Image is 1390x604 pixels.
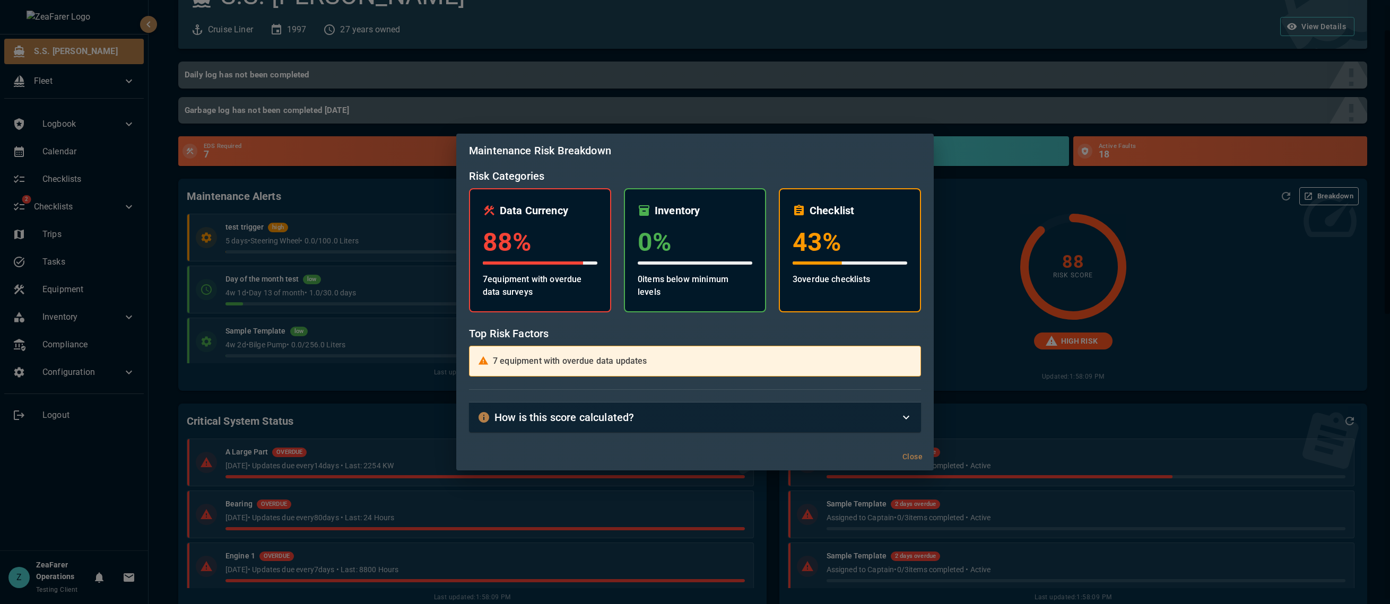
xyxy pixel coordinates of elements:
p: 7 equipment with overdue data surveys [483,273,597,299]
h6: Risk Categories [469,168,921,185]
p: 3 overdue checklists [793,273,907,286]
h6: Inventory [655,202,700,219]
p: 0 items below minimum levels [638,273,752,299]
h6: Top Risk Factors [469,325,921,342]
div: How is this score calculated? [469,402,921,432]
p: 7 equipment with overdue data updates [493,355,647,367]
h6: Checklist [810,202,854,219]
button: Close [896,447,929,467]
h3: 0 % [638,227,752,257]
h3: 88 % [483,227,597,257]
h6: Data Currency [500,202,568,219]
h3: 43 % [793,227,907,257]
h6: How is this score calculated? [494,409,634,426]
h6: Maintenance Risk Breakdown [469,142,921,159]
